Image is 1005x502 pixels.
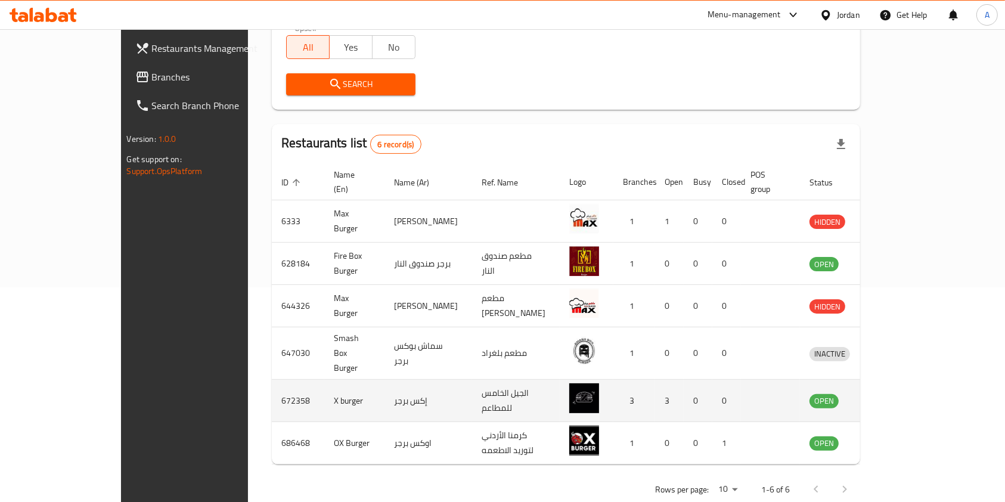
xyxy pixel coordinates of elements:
div: OPEN [809,436,839,451]
td: 1 [613,327,655,380]
span: Yes [334,39,368,56]
div: OPEN [809,257,839,271]
td: 628184 [272,243,324,285]
td: 0 [684,380,712,422]
td: 0 [684,243,712,285]
td: 0 [655,422,684,464]
span: Name (Ar) [394,175,445,190]
span: ID [281,175,304,190]
th: Branches [613,164,655,200]
span: Restaurants Management [152,41,280,55]
td: 0 [712,200,741,243]
h2: Restaurants list [281,134,421,154]
span: Search [296,77,406,92]
td: 0 [684,422,712,464]
td: 0 [684,200,712,243]
td: 0 [712,243,741,285]
span: All [291,39,325,56]
span: Version: [127,131,156,147]
img: X burger [569,383,599,413]
td: X burger [324,380,384,422]
td: 1 [613,243,655,285]
a: Branches [126,63,289,91]
div: HIDDEN [809,299,845,314]
p: Rows per page: [655,482,709,497]
td: Max Burger [324,285,384,327]
td: 0 [684,327,712,380]
span: Branches [152,70,280,84]
td: 3 [613,380,655,422]
div: Menu-management [708,8,781,22]
td: اوكس برجر [384,422,472,464]
button: No [372,35,415,59]
span: Status [809,175,848,190]
img: Smash Box Burger [569,336,599,366]
td: 1 [655,200,684,243]
td: 0 [712,327,741,380]
td: 647030 [272,327,324,380]
img: Max Burger [569,204,599,234]
span: 6 record(s) [371,139,421,150]
th: Logo [560,164,613,200]
td: 3 [655,380,684,422]
span: 1.0.0 [158,131,176,147]
span: OPEN [809,436,839,450]
span: POS group [750,168,786,196]
span: OPEN [809,258,839,271]
td: 1 [613,200,655,243]
img: Fire Box Burger [569,246,599,276]
label: Upsell [294,23,317,32]
img: Max Burger [569,289,599,318]
td: 0 [712,285,741,327]
td: 0 [684,285,712,327]
span: OPEN [809,394,839,408]
span: INACTIVE [809,347,850,361]
td: مطعم صندوق النار [472,243,560,285]
a: Search Branch Phone [126,91,289,120]
span: Get support on: [127,151,182,167]
th: Busy [684,164,712,200]
div: Rows per page: [714,481,742,498]
td: كرمنا الأردني لتوريد الاطعمه [472,422,560,464]
td: [PERSON_NAME] [384,285,472,327]
td: إكس برجر [384,380,472,422]
td: 0 [655,243,684,285]
span: Search Branch Phone [152,98,280,113]
span: No [377,39,411,56]
td: 644326 [272,285,324,327]
img: OX Burger [569,426,599,455]
div: Jordan [837,8,860,21]
td: 1 [613,285,655,327]
div: Export file [827,130,855,159]
button: Yes [329,35,373,59]
td: OX Burger [324,422,384,464]
th: Open [655,164,684,200]
td: 1 [613,422,655,464]
td: 672358 [272,380,324,422]
span: HIDDEN [809,300,845,314]
table: enhanced table [272,164,905,464]
td: مطعم [PERSON_NAME] [472,285,560,327]
span: HIDDEN [809,215,845,229]
td: 0 [712,380,741,422]
td: مطعم بلغراد [472,327,560,380]
td: 686468 [272,422,324,464]
button: All [286,35,330,59]
td: Max Burger [324,200,384,243]
div: Total records count [370,135,422,154]
button: Search [286,73,415,95]
p: 1-6 of 6 [761,482,790,497]
span: A [985,8,990,21]
span: Ref. Name [482,175,533,190]
td: برجر صندوق النار [384,243,472,285]
td: 0 [655,327,684,380]
td: سماش بوكس برجر [384,327,472,380]
td: 0 [655,285,684,327]
a: Support.OpsPlatform [127,163,203,179]
td: الجيل الخامس للمطاعم [472,380,560,422]
td: 6333 [272,200,324,243]
span: Name (En) [334,168,370,196]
